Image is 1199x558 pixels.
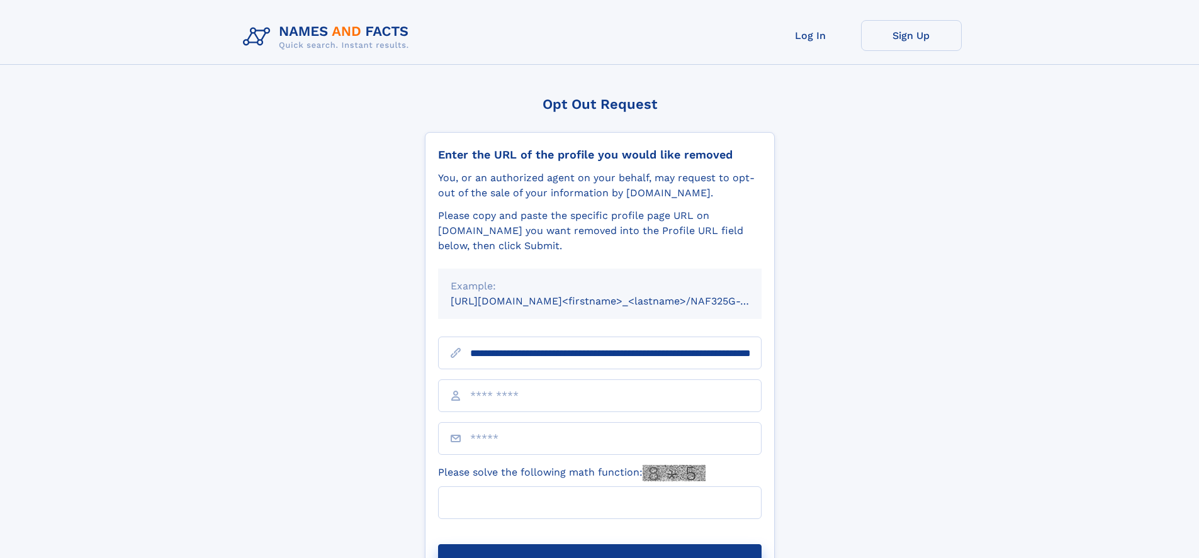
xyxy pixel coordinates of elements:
[438,208,762,254] div: Please copy and paste the specific profile page URL on [DOMAIN_NAME] you want removed into the Pr...
[425,96,775,112] div: Opt Out Request
[451,279,749,294] div: Example:
[760,20,861,51] a: Log In
[238,20,419,54] img: Logo Names and Facts
[451,295,785,307] small: [URL][DOMAIN_NAME]<firstname>_<lastname>/NAF325G-xxxxxxxx
[861,20,962,51] a: Sign Up
[438,465,706,481] label: Please solve the following math function:
[438,170,762,201] div: You, or an authorized agent on your behalf, may request to opt-out of the sale of your informatio...
[438,148,762,162] div: Enter the URL of the profile you would like removed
